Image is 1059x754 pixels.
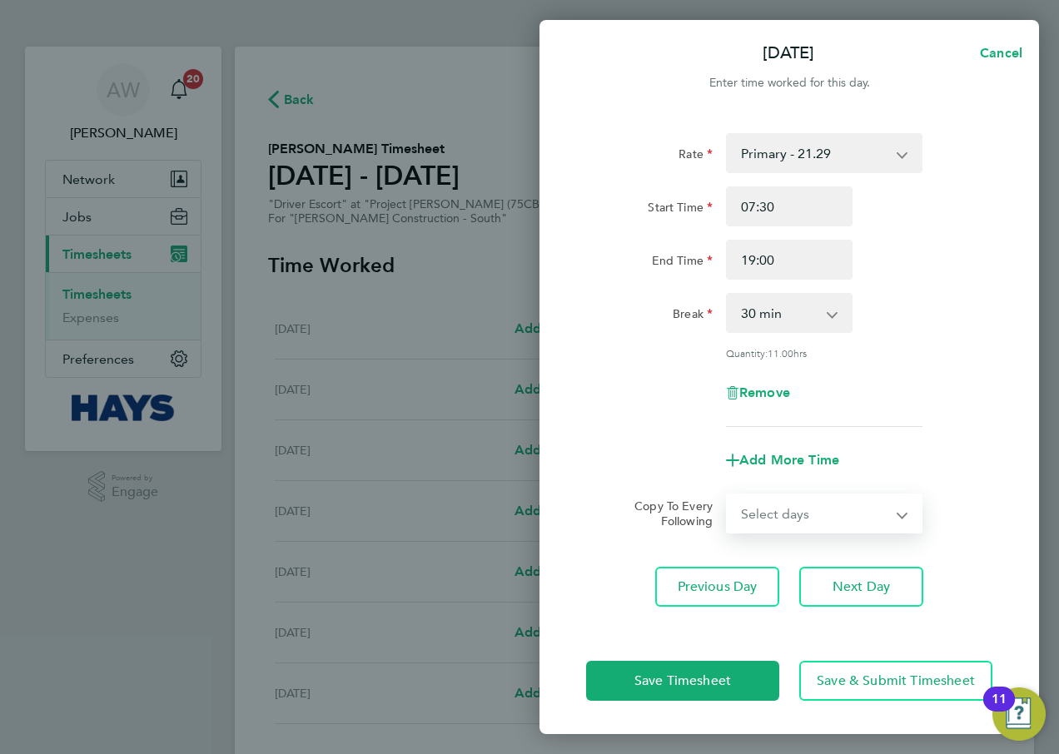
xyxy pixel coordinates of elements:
[678,578,758,595] span: Previous Day
[726,386,790,399] button: Remove
[673,306,713,326] label: Break
[992,687,1046,741] button: Open Resource Center, 11 new notifications
[992,699,1007,721] div: 11
[655,567,779,607] button: Previous Day
[621,499,713,528] label: Copy To Every Following
[975,45,1022,61] span: Cancel
[726,454,839,467] button: Add More Time
[586,661,779,701] button: Save Timesheet
[648,200,713,220] label: Start Time
[817,672,975,689] span: Save & Submit Timesheet
[726,346,922,360] div: Quantity: hrs
[739,384,790,400] span: Remove
[799,567,923,607] button: Next Day
[726,186,853,226] input: E.g. 08:00
[799,661,992,701] button: Save & Submit Timesheet
[726,240,853,280] input: E.g. 18:00
[833,578,890,595] span: Next Day
[539,73,1039,93] div: Enter time worked for this day.
[739,452,839,468] span: Add More Time
[953,37,1039,70] button: Cancel
[763,42,814,65] p: [DATE]
[634,672,731,689] span: Save Timesheet
[768,346,793,360] span: 11.00
[679,146,713,166] label: Rate
[652,253,713,273] label: End Time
